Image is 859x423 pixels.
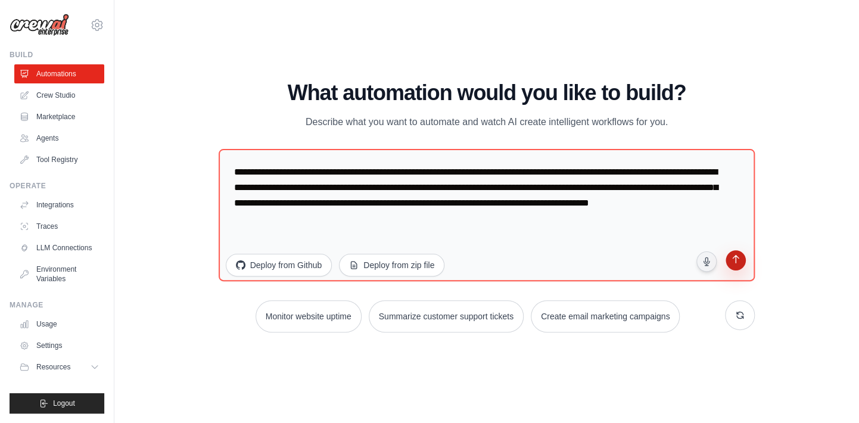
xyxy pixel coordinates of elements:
[10,14,69,36] img: Logo
[339,254,444,276] button: Deploy from zip file
[14,336,104,355] a: Settings
[14,107,104,126] a: Marketplace
[14,64,104,83] a: Automations
[219,81,755,105] h1: What automation would you like to build?
[14,150,104,169] a: Tool Registry
[53,399,75,408] span: Logout
[256,300,362,332] button: Monitor website uptime
[531,300,680,332] button: Create email marketing campaigns
[14,86,104,105] a: Crew Studio
[10,50,104,60] div: Build
[799,366,859,423] iframe: Chat Widget
[10,393,104,413] button: Logout
[14,217,104,236] a: Traces
[369,300,524,332] button: Summarize customer support tickets
[14,357,104,377] button: Resources
[14,315,104,334] a: Usage
[14,238,104,257] a: LLM Connections
[226,254,332,276] button: Deploy from Github
[14,129,104,148] a: Agents
[287,114,687,130] p: Describe what you want to automate and watch AI create intelligent workflows for you.
[36,362,70,372] span: Resources
[14,195,104,214] a: Integrations
[10,300,104,310] div: Manage
[10,181,104,191] div: Operate
[14,260,104,288] a: Environment Variables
